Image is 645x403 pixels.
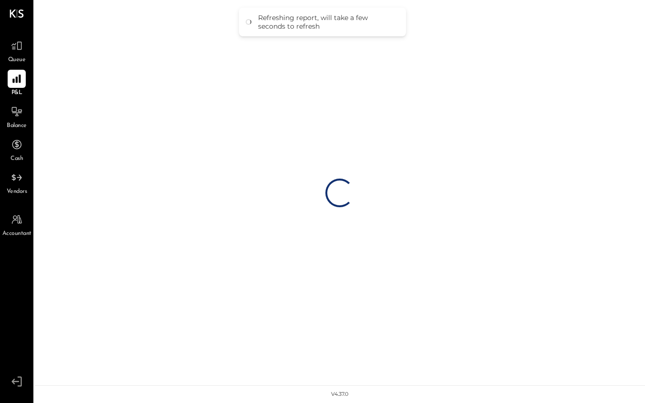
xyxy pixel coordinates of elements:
div: v 4.37.0 [331,391,348,398]
a: Balance [0,103,33,130]
div: Refreshing report, will take a few seconds to refresh [258,13,396,31]
span: Vendors [7,188,27,196]
a: Cash [0,136,33,163]
span: Accountant [2,230,31,238]
a: P&L [0,70,33,97]
a: Queue [0,37,33,64]
a: Accountant [0,211,33,238]
a: Vendors [0,169,33,196]
span: Queue [8,56,26,64]
span: P&L [11,89,22,97]
span: Cash [10,155,23,163]
span: Balance [7,122,27,130]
